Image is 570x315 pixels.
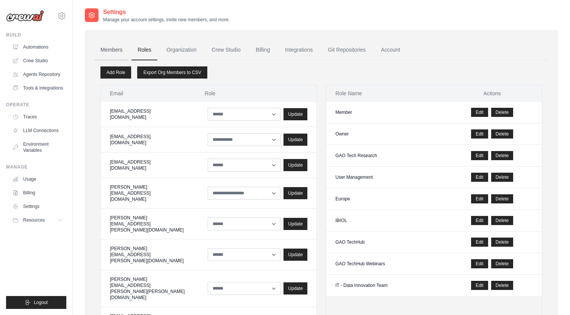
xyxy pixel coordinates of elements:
[283,108,307,120] button: Update
[471,108,488,117] a: Edit
[471,173,488,182] a: Edit
[101,239,196,270] td: [PERSON_NAME][EMAIL_ADDRESS][PERSON_NAME][DOMAIN_NAME]
[471,281,488,290] a: Edit
[6,32,66,38] div: Build
[9,138,66,156] a: Environment Variables
[250,40,276,60] a: Billing
[322,40,372,60] a: Git Repositories
[375,40,406,60] a: Account
[279,40,319,60] a: Integrations
[326,253,442,275] td: GAO TechHub Webinars
[471,216,488,225] a: Edit
[206,40,247,60] a: Crew Studio
[326,210,442,232] td: IBIOL
[442,85,542,102] th: Actions
[9,173,66,185] a: Usage
[491,194,514,203] button: Delete
[6,164,66,170] div: Manage
[9,187,66,199] a: Billing
[326,123,442,145] td: Owner
[491,129,514,139] button: Delete
[491,108,514,117] button: Delete
[326,145,442,167] td: GAO Tech Research
[326,167,442,188] td: User Management
[491,216,514,225] button: Delete
[326,275,442,296] td: IT - Data Innovation Team
[101,102,196,127] td: [EMAIL_ADDRESS][DOMAIN_NAME]
[23,217,45,223] span: Resources
[326,188,442,210] td: Europe
[9,82,66,94] a: Tools & Integrations
[471,129,488,139] a: Edit
[9,200,66,213] a: Settings
[103,8,230,17] h2: Settings
[101,127,196,153] td: [EMAIL_ADDRESS][DOMAIN_NAME]
[94,40,128,60] a: Members
[471,151,488,160] a: Edit
[9,41,66,53] a: Automations
[283,282,307,295] button: Update
[283,218,307,230] button: Update
[326,102,442,123] td: Member
[6,102,66,108] div: Operate
[491,281,514,290] button: Delete
[326,232,442,253] td: GAO TechHub
[101,209,196,239] td: [PERSON_NAME][EMAIL_ADDRESS][PERSON_NAME][DOMAIN_NAME]
[491,173,514,182] button: Delete
[9,68,66,80] a: Agents Repository
[100,66,131,79] a: Add Role
[471,238,488,247] a: Edit
[491,151,514,160] button: Delete
[9,124,66,137] a: LLM Connections
[491,259,514,268] button: Delete
[9,111,66,123] a: Traces
[283,249,307,261] button: Update
[103,17,230,23] p: Manage your account settings, invite new members, and more.
[101,85,196,102] th: Email
[283,134,307,146] button: Update
[471,259,488,268] a: Edit
[9,214,66,226] button: Resources
[101,178,196,209] td: [PERSON_NAME][EMAIL_ADDRESS][DOMAIN_NAME]
[101,270,196,307] td: [PERSON_NAME][EMAIL_ADDRESS][PERSON_NAME][PERSON_NAME][DOMAIN_NAME]
[101,153,196,178] td: [EMAIL_ADDRESS][DOMAIN_NAME]
[132,40,157,60] a: Roles
[34,299,48,306] span: Logout
[491,238,514,247] button: Delete
[6,296,66,309] button: Logout
[471,194,488,203] a: Edit
[283,187,307,199] button: Update
[326,85,442,102] th: Role Name
[283,159,307,171] button: Update
[196,85,316,102] th: Role
[9,55,66,67] a: Crew Studio
[6,10,44,22] img: Logo
[137,66,207,79] a: Export Org Members to CSV
[160,40,202,60] a: Organization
